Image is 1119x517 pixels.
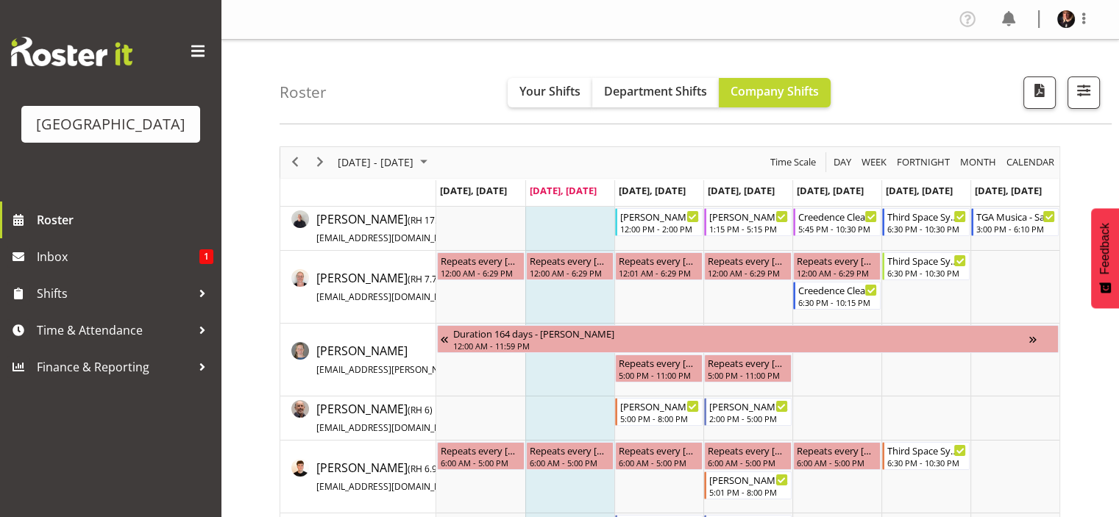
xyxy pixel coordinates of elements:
button: Fortnight [895,153,953,171]
span: 1 [199,249,213,264]
span: [PERSON_NAME] [316,343,586,377]
span: Inbox [37,246,199,268]
span: ( ) [408,404,433,416]
div: 5:00 PM - 11:00 PM [619,369,699,381]
div: previous period [283,147,308,178]
span: ( ) [408,273,445,285]
div: Aiddie Carnihan"s event - Repeats every monday, tuesday, thursday, friday - Aiddie Carnihan Begin... [437,252,525,280]
div: Alex Freeman"s event - Repeats every monday, tuesday, wednesday, thursday, friday - Alex Freeman ... [615,442,703,470]
button: Month [1004,153,1057,171]
span: Department Shifts [604,83,707,99]
div: TGA Musica - Saxcess. [976,209,1055,224]
div: Repeats every [DATE], [DATE], [DATE], [DATE], [DATE] - [PERSON_NAME] [708,443,788,457]
div: Aiddie Carnihan"s event - Third Space Symphony Begin From Saturday, August 23, 2025 at 6:30:00 PM... [882,252,970,280]
span: [EMAIL_ADDRESS][PERSON_NAME][DOMAIN_NAME] [316,363,532,376]
div: 12:01 AM - 6:29 PM [619,267,699,279]
div: Repeats every [DATE], [DATE], [DATE], [DATE], [DATE] - [PERSON_NAME] [530,443,610,457]
button: Filter Shifts [1068,76,1100,109]
div: Aaron Smart"s event - TGA Musica - Saxcess. Begin From Sunday, August 24, 2025 at 3:00:00 PM GMT+... [971,208,1059,236]
button: Timeline Week [859,153,889,171]
td: Ailie Rundle resource [280,324,436,396]
div: Creedence Clearwater Collective 2025 [798,282,877,297]
td: Aaron Smart resource [280,207,436,251]
div: Repeats every [DATE] - [PERSON_NAME] [619,253,699,268]
div: Aaron Smart"s event - Third Space Symphony Begin From Saturday, August 23, 2025 at 6:30:00 PM GMT... [882,208,970,236]
button: Download a PDF of the roster according to the set date range. [1023,76,1056,109]
div: Alex Freeman"s event - Repeats every monday, tuesday, wednesday, thursday, friday - Alex Freeman ... [704,442,792,470]
span: Company Shifts [731,83,819,99]
span: [PERSON_NAME] [316,401,516,435]
button: August 2025 [335,153,434,171]
span: [EMAIL_ADDRESS][DOMAIN_NAME] [316,480,463,493]
div: Repeats every [DATE], [DATE], [DATE], [DATE] - [PERSON_NAME] [530,253,610,268]
div: 12:00 AM - 11:59 PM [453,340,1029,352]
div: [PERSON_NAME] Takes Flight. Minder Shift [620,209,699,224]
div: 6:00 AM - 5:00 PM [797,457,877,468]
div: Repeats every [DATE], [DATE], [DATE], [DATE] - [PERSON_NAME] [708,253,788,268]
div: 12:00 AM - 6:29 PM [797,267,877,279]
div: Repeats every [DATE], [DATE], [DATE], [DATE], [DATE] - [PERSON_NAME] [797,443,877,457]
span: calendar [1005,153,1056,171]
div: Alex Freeman"s event - Mad Pearce Takes Flight Begin From Thursday, August 21, 2025 at 5:01:00 PM... [704,471,792,499]
div: Aaron Smart"s event - Mad Pearce Takes Flight. Minder Shift Begin From Wednesday, August 20, 2025... [615,208,703,236]
span: [PERSON_NAME] [316,270,522,304]
div: 6:30 PM - 10:15 PM [798,296,877,308]
div: 6:00 AM - 5:00 PM [708,457,788,468]
div: Aiddie Carnihan"s event - Repeats every monday, tuesday, thursday, friday - Aiddie Carnihan Begin... [526,252,614,280]
img: michelle-englehardt77a61dd232cbae36c93d4705c8cf7ee3.png [1057,10,1075,28]
span: [PERSON_NAME] [316,211,527,245]
div: Aiddie Carnihan"s event - Repeats every wednesday - Aiddie Carnihan Begin From Wednesday, August ... [615,252,703,280]
span: [DATE], [DATE] [708,184,775,197]
div: Repeats every [DATE], [DATE], [DATE], [DATE], [DATE] - [PERSON_NAME] [619,443,699,457]
div: Third Space Symphony [887,443,966,457]
div: Repeats every [DATE], [DATE], [DATE], [DATE] - [PERSON_NAME] [441,253,521,268]
span: [DATE], [DATE] [797,184,864,197]
div: 6:00 AM - 5:00 PM [441,457,521,468]
td: Alex Freeman resource [280,441,436,513]
div: Third Space Symphony [887,209,966,224]
a: [PERSON_NAME](RH 17.92)[EMAIL_ADDRESS][DOMAIN_NAME] [316,210,527,246]
div: Aiddie Carnihan"s event - Repeats every monday, tuesday, thursday, friday - Aiddie Carnihan Begin... [793,252,881,280]
span: Fortnight [895,153,951,171]
td: Alec Were resource [280,396,436,441]
div: Alex Freeman"s event - Repeats every monday, tuesday, wednesday, thursday, friday - Alex Freeman ... [437,442,525,470]
div: Repeats every [DATE], [DATE], [DATE], [DATE] - [PERSON_NAME] [797,253,877,268]
h4: Roster [280,84,327,101]
img: Rosterit website logo [11,37,132,66]
span: [DATE], [DATE] [440,184,507,197]
div: August 18 - 24, 2025 [333,147,436,178]
span: [DATE], [DATE] [530,184,597,197]
div: Alec Were"s event - Mad Pearce Takes Flight Begin From Wednesday, August 20, 2025 at 5:00:00 PM G... [615,398,703,426]
div: 12:00 PM - 2:00 PM [620,223,699,235]
span: Month [959,153,998,171]
div: 12:00 AM - 6:29 PM [708,267,788,279]
button: Time Scale [768,153,819,171]
span: RH 7.75 [411,273,442,285]
div: Alex Freeman"s event - Third Space Symphony Begin From Saturday, August 23, 2025 at 6:30:00 PM GM... [882,442,970,470]
div: Repeats every [DATE], [DATE] - [PERSON_NAME] [619,355,699,370]
div: [PERSON_NAME] Takes Flight FOHM shift [709,209,788,224]
span: [EMAIL_ADDRESS][DOMAIN_NAME] [316,232,463,244]
span: Time Scale [769,153,817,171]
button: Company Shifts [719,78,831,107]
div: 6:00 AM - 5:00 PM [530,457,610,468]
div: Ailie Rundle"s event - Repeats every wednesday, thursday - Ailie Rundle Begin From Thursday, Augu... [704,354,792,382]
div: Creedence Clearwater Collective 2025 FOHM shift [798,209,877,224]
div: next period [308,147,333,178]
a: [PERSON_NAME][EMAIL_ADDRESS][PERSON_NAME][DOMAIN_NAME] [316,342,586,377]
span: Roster [37,209,213,231]
div: Aaron Smart"s event - Mad Pearce Takes Flight FOHM shift Begin From Thursday, August 21, 2025 at ... [704,208,792,236]
div: 6:30 PM - 10:30 PM [887,223,966,235]
span: ( ) [408,463,445,475]
div: 2:00 PM - 5:00 PM [709,413,788,424]
div: 6:30 PM - 10:30 PM [887,457,966,468]
span: Day [832,153,853,171]
div: Aiddie Carnihan"s event - Creedence Clearwater Collective 2025 Begin From Friday, August 22, 2025... [793,282,881,310]
div: Ailie Rundle"s event - Repeats every wednesday, thursday - Ailie Rundle Begin From Wednesday, Aug... [615,354,703,382]
div: 12:00 AM - 6:29 PM [530,267,610,279]
button: Previous [285,153,305,171]
div: Third Space Symphony [887,253,966,268]
a: [PERSON_NAME](RH 7.75)[EMAIL_ADDRESS][DOMAIN_NAME] [316,269,522,304]
button: Timeline Day [831,153,854,171]
button: Department Shifts [592,78,719,107]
